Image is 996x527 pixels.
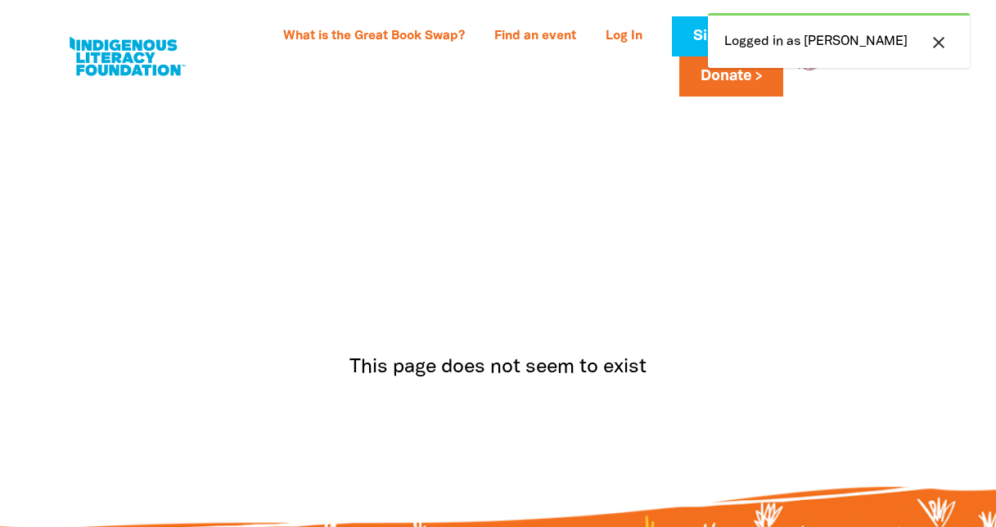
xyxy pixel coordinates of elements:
button: close [924,32,953,53]
a: What is the Great Book Swap? [273,24,475,50]
p: This page does not seem to exist [217,353,780,382]
a: Donate [679,56,782,97]
i: close [929,33,949,52]
div: Logged in as [PERSON_NAME] [708,13,970,68]
a: Sign Up [672,16,779,56]
a: Find an event [484,24,586,50]
a: Log In [596,24,652,50]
